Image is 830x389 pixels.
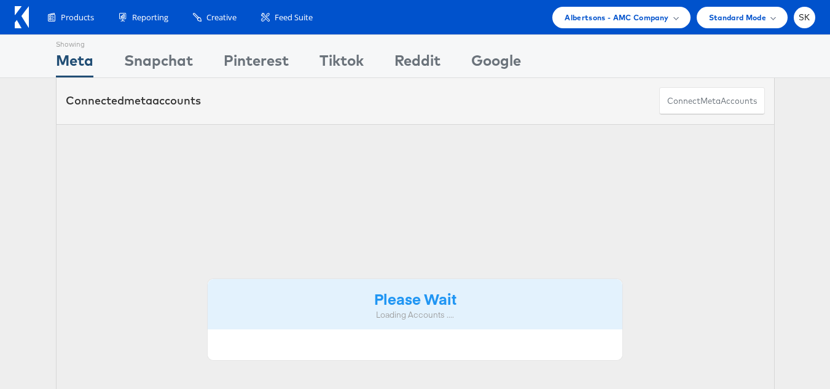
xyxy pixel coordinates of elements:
[319,50,364,77] div: Tiktok
[132,12,168,23] span: Reporting
[275,12,313,23] span: Feed Suite
[709,11,766,24] span: Standard Mode
[217,309,614,321] div: Loading Accounts ....
[124,93,152,108] span: meta
[224,50,289,77] div: Pinterest
[206,12,237,23] span: Creative
[61,12,94,23] span: Products
[66,93,201,109] div: Connected accounts
[799,14,810,22] span: SK
[124,50,193,77] div: Snapchat
[374,288,456,308] strong: Please Wait
[565,11,668,24] span: Albertsons - AMC Company
[659,87,765,115] button: ConnectmetaAccounts
[700,95,721,107] span: meta
[56,35,93,50] div: Showing
[471,50,521,77] div: Google
[394,50,440,77] div: Reddit
[56,50,93,77] div: Meta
